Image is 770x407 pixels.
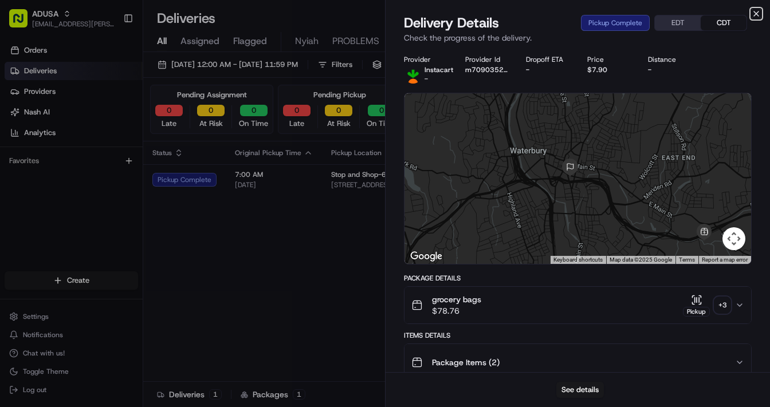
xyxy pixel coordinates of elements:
[108,166,184,177] span: API Documentation
[648,65,691,74] div: -
[465,65,508,74] button: m709035282
[11,11,34,34] img: Nash
[407,249,445,264] img: Google
[23,166,88,177] span: Knowledge Base
[655,15,701,30] button: EDT
[587,55,630,64] div: Price
[683,294,710,317] button: Pickup
[39,121,145,130] div: We're available if you need us!
[11,46,209,64] p: Welcome 👋
[610,256,672,263] span: Map data ©2025 Google
[195,113,209,127] button: Start new chat
[404,287,751,323] button: grocery bags$78.76Pickup+3
[679,256,695,263] a: Terms (opens in new tab)
[407,249,445,264] a: Open this area in Google Maps (opens a new window)
[648,55,691,64] div: Distance
[11,109,32,130] img: 1736555255976-a54dd68f-1ca7-489b-9aae-adbdc363a1c4
[722,227,745,250] button: Map camera controls
[114,194,139,203] span: Pylon
[404,65,422,84] img: profile_instacart_ahold_partner.png
[701,15,747,30] button: CDT
[683,294,730,317] button: Pickup+3
[7,161,92,182] a: 📗Knowledge Base
[683,307,710,317] div: Pickup
[425,74,428,84] span: -
[30,74,189,86] input: Clear
[81,193,139,203] a: Powered byPylon
[432,305,481,317] span: $78.76
[556,382,604,398] button: See details
[432,294,481,305] span: grocery bags
[404,55,447,64] div: Provider
[425,65,453,74] span: Instacart
[702,256,748,263] a: Report a map error
[526,55,569,64] div: Dropoff ETA
[714,297,730,313] div: + 3
[587,65,630,74] div: $7.90
[553,256,603,264] button: Keyboard shortcuts
[404,14,499,32] span: Delivery Details
[404,344,751,381] button: Package Items (2)
[404,331,752,340] div: Items Details
[526,65,569,74] div: -
[11,167,21,176] div: 📗
[39,109,188,121] div: Start new chat
[92,161,188,182] a: 💻API Documentation
[97,167,106,176] div: 💻
[465,55,508,64] div: Provider Id
[404,274,752,283] div: Package Details
[404,32,752,44] p: Check the progress of the delivery.
[432,357,500,368] span: Package Items ( 2 )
